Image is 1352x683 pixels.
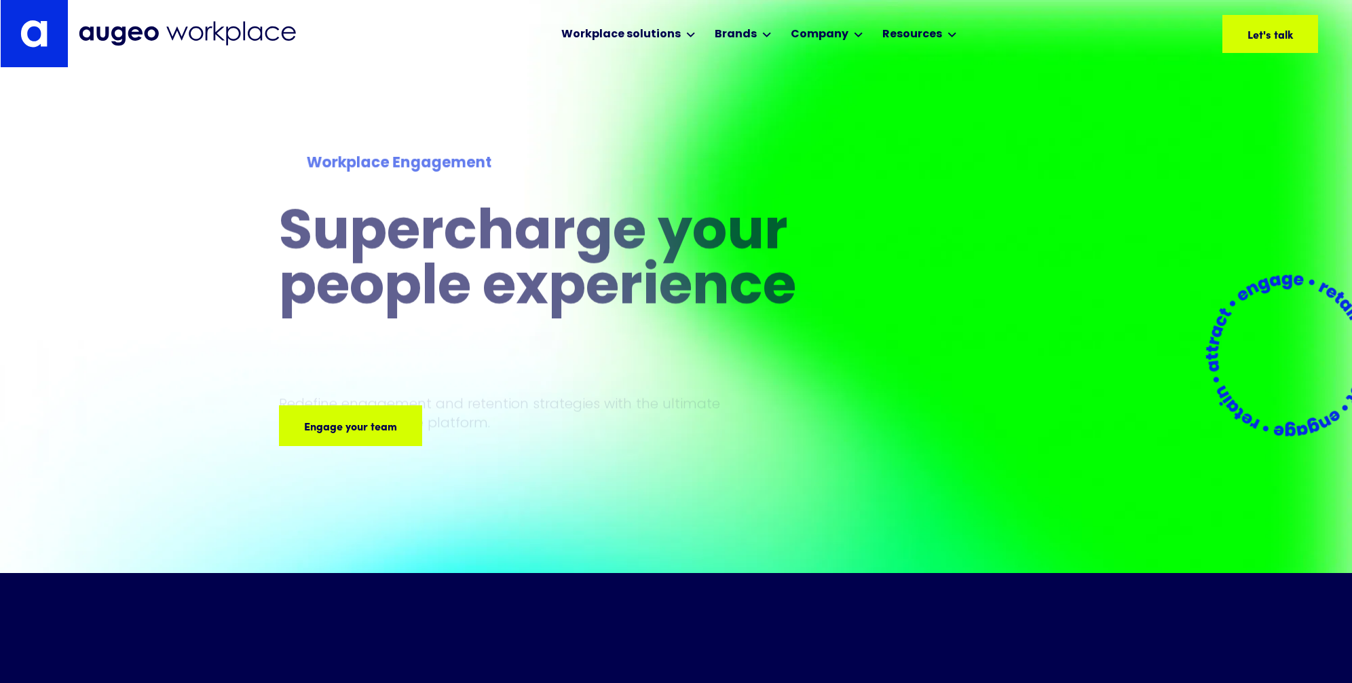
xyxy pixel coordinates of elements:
img: Augeo Workplace business unit full logo in mignight blue. [79,21,296,46]
div: Company [791,26,848,43]
img: Augeo's "a" monogram decorative logo in white. [20,20,48,48]
div: Workplace Engagement [307,153,838,175]
div: Brands [715,26,757,43]
h1: Supercharge your people experience [279,207,865,317]
div: Resources [882,26,942,43]
a: Let's talk [1222,15,1318,53]
a: Engage your team [279,405,422,446]
div: Workplace solutions [561,26,681,43]
p: Redefine engagement and retention strategies with the ultimate employee experience platform. [279,394,746,432]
